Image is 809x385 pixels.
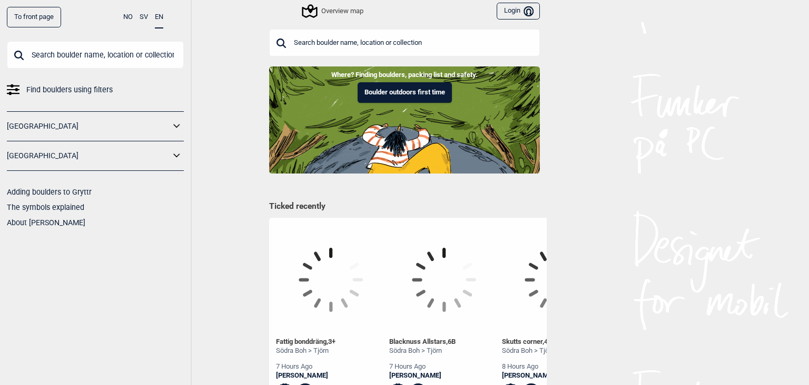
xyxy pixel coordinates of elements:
[502,338,555,346] div: Skutts corner ,
[276,338,336,346] div: Fattig bonddräng ,
[497,3,540,20] button: Login
[389,346,456,355] div: Södra Boh > Tjörn
[7,41,184,69] input: Search boulder name, location or collection
[502,371,555,380] a: [PERSON_NAME]
[7,203,84,211] a: The symbols explained
[389,371,456,380] a: [PERSON_NAME]
[276,371,336,380] a: [PERSON_NAME]
[502,362,555,371] div: 8 hours ago
[155,7,163,28] button: EN
[389,362,456,371] div: 7 hours ago
[448,338,456,345] span: 6B
[7,188,92,196] a: Adding boulders to Gryttr
[7,119,170,134] a: [GEOGRAPHIC_DATA]
[7,82,184,98] a: Find boulders using filters
[123,7,133,27] button: NO
[26,82,113,98] span: Find boulders using filters
[269,29,540,56] input: Search boulder name, location or collection
[140,7,148,27] button: SV
[303,5,363,17] div: Overview map
[8,70,801,80] p: Where? Finding boulders, packing list and safety.
[269,66,540,173] img: Indoor to outdoor
[7,7,61,27] a: To front page
[276,346,336,355] div: Södra Boh > Tjörn
[7,218,85,227] a: About [PERSON_NAME]
[358,82,452,103] button: Boulder outdoors first time
[276,362,336,371] div: 7 hours ago
[544,338,551,345] span: 4+
[328,338,336,345] span: 3+
[269,201,540,213] h1: Ticked recently
[389,338,456,346] div: Blacknuss Allstars ,
[7,148,170,163] a: [GEOGRAPHIC_DATA]
[502,346,555,355] div: Södra Boh > Tjörn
